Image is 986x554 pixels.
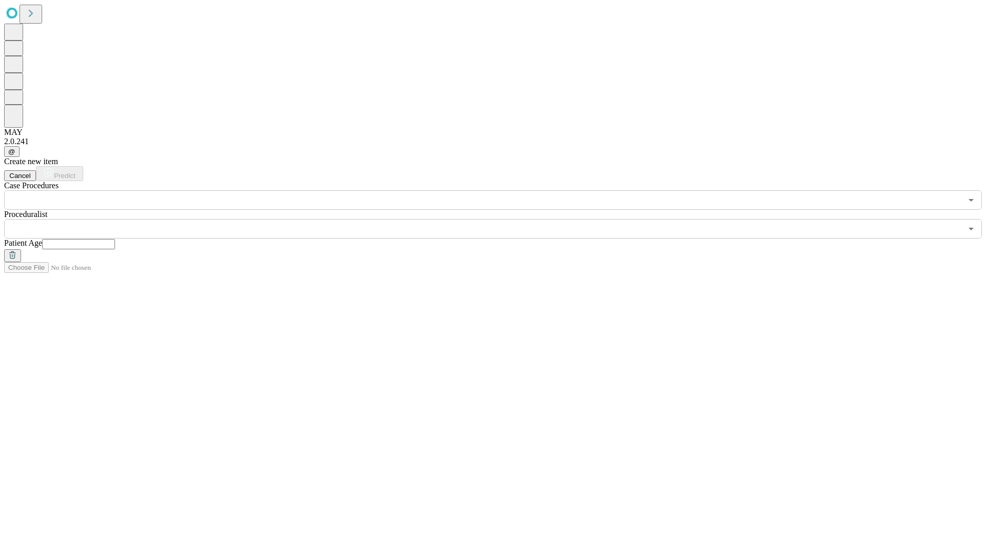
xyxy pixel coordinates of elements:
[964,193,978,207] button: Open
[4,157,58,166] span: Create new item
[4,170,36,181] button: Cancel
[4,210,47,219] span: Proceduralist
[54,172,75,180] span: Predict
[964,222,978,236] button: Open
[4,181,59,190] span: Scheduled Procedure
[4,128,982,137] div: MAY
[4,239,42,247] span: Patient Age
[4,137,982,146] div: 2.0.241
[4,146,20,157] button: @
[9,172,31,180] span: Cancel
[36,166,83,181] button: Predict
[8,148,15,155] span: @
